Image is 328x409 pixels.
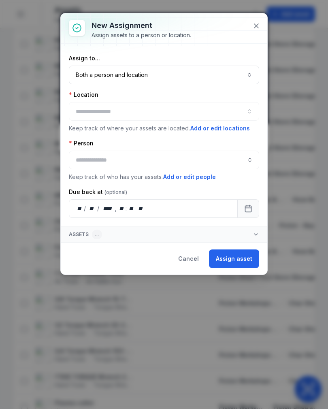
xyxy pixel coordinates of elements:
[69,54,100,62] label: Assign to...
[209,249,259,268] button: Assign asset
[69,230,102,239] span: Assets
[92,230,102,239] div: ...
[87,204,98,213] div: month,
[69,124,259,133] p: Keep track of where your assets are located.
[61,226,267,243] button: Assets...
[69,173,259,181] p: Keep track of who has your assets.
[97,204,100,213] div: /
[128,204,136,213] div: minute,
[92,31,191,39] div: Assign assets to a person or location.
[115,204,117,213] div: ,
[171,249,206,268] button: Cancel
[136,204,145,213] div: am/pm,
[100,204,115,213] div: year,
[117,204,126,213] div: hour,
[190,124,250,133] button: Add or edit locations
[69,91,98,99] label: Location
[69,139,94,147] label: Person
[69,66,259,84] button: Both a person and location
[163,173,216,181] button: Add or edit people
[237,199,259,218] button: Calendar
[84,204,87,213] div: /
[69,188,127,196] label: Due back at
[126,204,128,213] div: :
[92,20,191,31] h3: New assignment
[76,204,84,213] div: day,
